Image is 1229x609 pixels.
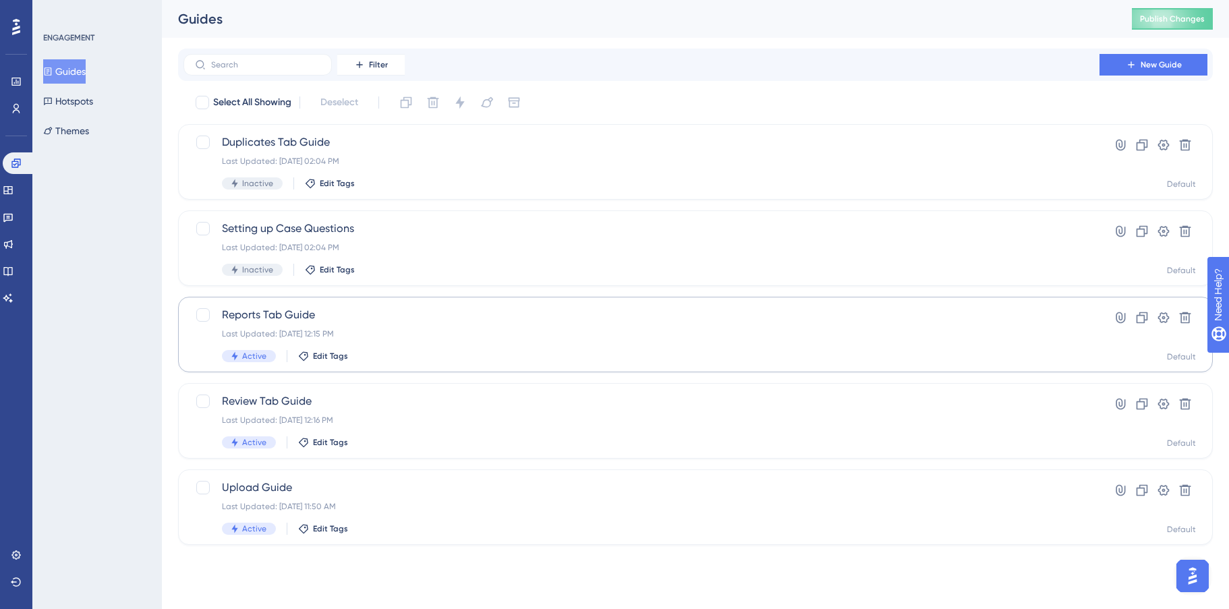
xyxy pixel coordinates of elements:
[298,351,348,361] button: Edit Tags
[298,437,348,448] button: Edit Tags
[1167,438,1196,448] div: Default
[313,523,348,534] span: Edit Tags
[313,437,348,448] span: Edit Tags
[222,501,1061,512] div: Last Updated: [DATE] 11:50 AM
[242,523,266,534] span: Active
[1167,179,1196,190] div: Default
[242,178,273,189] span: Inactive
[1132,8,1213,30] button: Publish Changes
[1172,556,1213,596] iframe: UserGuiding AI Assistant Launcher
[1140,13,1205,24] span: Publish Changes
[320,178,355,189] span: Edit Tags
[1167,351,1196,362] div: Default
[222,328,1061,339] div: Last Updated: [DATE] 12:15 PM
[369,59,388,70] span: Filter
[1167,524,1196,535] div: Default
[211,60,320,69] input: Search
[1167,265,1196,276] div: Default
[305,264,355,275] button: Edit Tags
[320,264,355,275] span: Edit Tags
[222,415,1061,426] div: Last Updated: [DATE] 12:16 PM
[43,32,94,43] div: ENGAGEMENT
[222,393,1061,409] span: Review Tab Guide
[308,90,370,115] button: Deselect
[43,59,86,84] button: Guides
[1141,59,1182,70] span: New Guide
[222,242,1061,253] div: Last Updated: [DATE] 02:04 PM
[178,9,1098,28] div: Guides
[222,307,1061,323] span: Reports Tab Guide
[43,119,89,143] button: Themes
[222,221,1061,237] span: Setting up Case Questions
[337,54,405,76] button: Filter
[305,178,355,189] button: Edit Tags
[320,94,358,111] span: Deselect
[242,437,266,448] span: Active
[242,351,266,361] span: Active
[222,480,1061,496] span: Upload Guide
[242,264,273,275] span: Inactive
[313,351,348,361] span: Edit Tags
[213,94,291,111] span: Select All Showing
[298,523,348,534] button: Edit Tags
[43,89,93,113] button: Hotspots
[32,3,84,20] span: Need Help?
[222,134,1061,150] span: Duplicates Tab Guide
[222,156,1061,167] div: Last Updated: [DATE] 02:04 PM
[1099,54,1207,76] button: New Guide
